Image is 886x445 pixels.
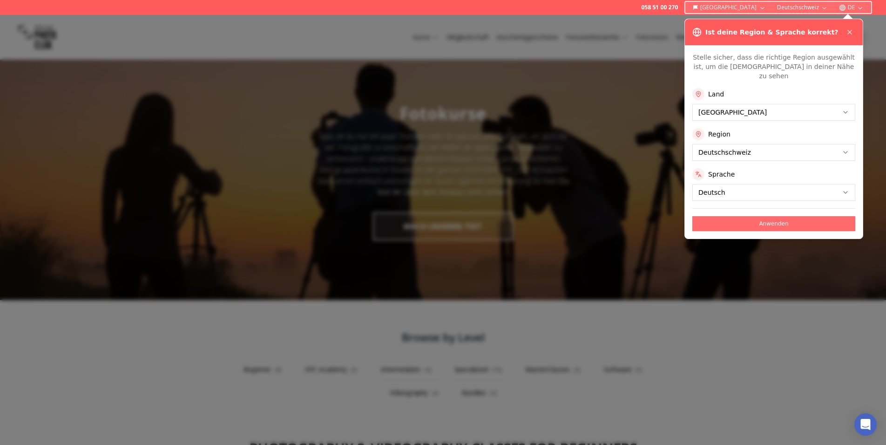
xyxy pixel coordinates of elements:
[705,27,838,37] h3: Ist deine Region & Sprache korrekt?
[773,2,832,13] button: Deutschschweiz
[641,4,678,11] a: 058 51 00 270
[708,89,724,99] label: Land
[689,2,770,13] button: [GEOGRAPHIC_DATA]
[692,53,855,81] p: Stelle sicher, dass die richtige Region ausgewählt ist, um die [DEMOGRAPHIC_DATA] in deiner Nähe ...
[835,2,867,13] button: DE
[708,130,730,139] label: Region
[708,170,735,179] label: Sprache
[692,216,855,231] button: Anwenden
[854,413,877,436] div: Open Intercom Messenger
